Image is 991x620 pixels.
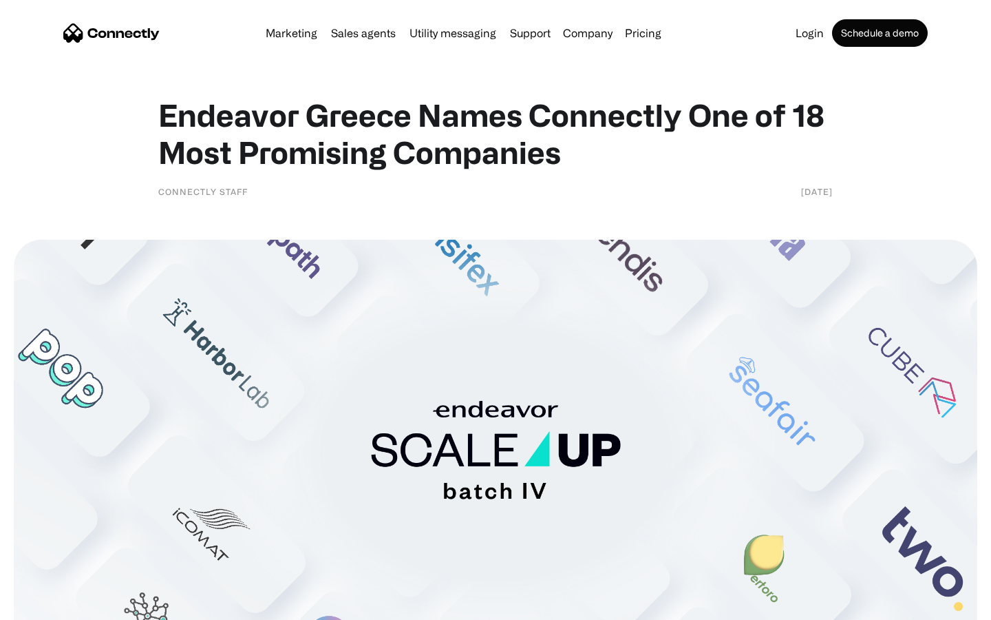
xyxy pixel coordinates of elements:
[158,96,833,171] h1: Endeavor Greece Names Connectly One of 18 Most Promising Companies
[260,28,323,39] a: Marketing
[801,185,833,198] div: [DATE]
[832,19,928,47] a: Schedule a demo
[790,28,829,39] a: Login
[326,28,401,39] a: Sales agents
[563,23,612,43] div: Company
[504,28,556,39] a: Support
[14,596,83,615] aside: Language selected: English
[28,596,83,615] ul: Language list
[158,185,248,198] div: Connectly Staff
[404,28,502,39] a: Utility messaging
[619,28,667,39] a: Pricing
